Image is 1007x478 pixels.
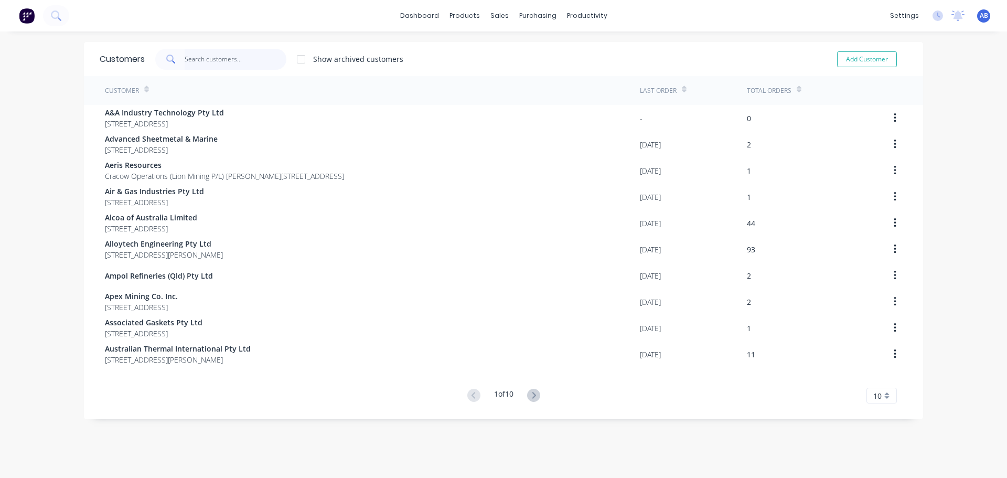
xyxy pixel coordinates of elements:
[747,192,751,203] div: 1
[105,86,139,95] div: Customer
[640,323,661,334] div: [DATE]
[640,165,661,176] div: [DATE]
[640,139,661,150] div: [DATE]
[747,113,751,124] div: 0
[980,11,988,20] span: AB
[747,86,791,95] div: Total Orders
[747,244,755,255] div: 93
[885,8,924,24] div: settings
[747,270,751,281] div: 2
[105,144,218,155] span: [STREET_ADDRESS]
[105,354,251,365] span: [STREET_ADDRESS][PERSON_NAME]
[105,302,178,313] span: [STREET_ADDRESS]
[444,8,485,24] div: products
[105,317,202,328] span: Associated Gaskets Pty Ltd
[747,296,751,307] div: 2
[105,160,344,171] span: Aeris Resources
[105,118,224,129] span: [STREET_ADDRESS]
[105,107,224,118] span: A&A Industry Technology Pty Ltd
[747,139,751,150] div: 2
[105,238,223,249] span: Alloytech Engineering Pty Ltd
[640,296,661,307] div: [DATE]
[105,212,197,223] span: Alcoa of Australia Limited
[494,388,513,403] div: 1 of 10
[105,197,204,208] span: [STREET_ADDRESS]
[873,390,882,401] span: 10
[100,53,145,66] div: Customers
[105,291,178,302] span: Apex Mining Co. Inc.
[185,49,287,70] input: Search customers...
[837,51,897,67] button: Add Customer
[105,223,197,234] span: [STREET_ADDRESS]
[747,165,751,176] div: 1
[747,349,755,360] div: 11
[640,270,661,281] div: [DATE]
[485,8,514,24] div: sales
[105,171,344,182] span: Cracow Operations (Lion Mining P/L) [PERSON_NAME][STREET_ADDRESS]
[747,218,755,229] div: 44
[105,133,218,144] span: Advanced Sheetmetal & Marine
[105,186,204,197] span: Air & Gas Industries Pty Ltd
[19,8,35,24] img: Factory
[395,8,444,24] a: dashboard
[514,8,562,24] div: purchasing
[640,244,661,255] div: [DATE]
[105,270,213,281] span: Ampol Refineries (Qld) Pty Ltd
[640,349,661,360] div: [DATE]
[640,113,642,124] div: -
[640,192,661,203] div: [DATE]
[105,328,202,339] span: [STREET_ADDRESS]
[313,54,403,65] div: Show archived customers
[640,86,677,95] div: Last Order
[105,249,223,260] span: [STREET_ADDRESS][PERSON_NAME]
[640,218,661,229] div: [DATE]
[105,343,251,354] span: Australian Thermal International Pty Ltd
[562,8,613,24] div: productivity
[747,323,751,334] div: 1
